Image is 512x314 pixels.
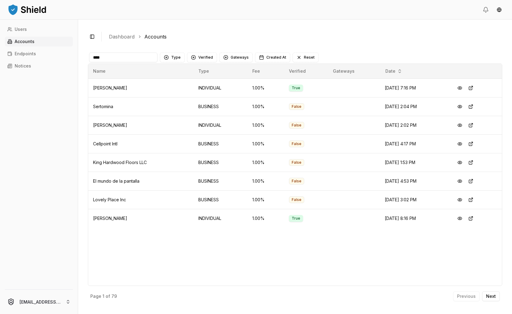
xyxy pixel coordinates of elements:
[193,116,247,134] td: INDIVIDUAL
[328,64,380,78] th: Gateways
[252,178,265,184] span: 1.00 %
[2,292,75,312] button: [EMAIL_ADDRESS][PERSON_NAME][DOMAIN_NAME]
[144,33,167,40] a: Accounts
[109,33,497,40] nav: breadcrumb
[93,178,139,184] span: El mundo de la pantalla
[193,153,247,172] td: BUSINESS
[252,104,265,109] span: 1.00 %
[385,122,416,128] span: [DATE] 2:02 PM
[385,216,416,221] span: [DATE] 8:16 PM
[5,24,73,34] a: Users
[252,141,265,146] span: 1.00 %
[252,197,265,202] span: 1.00 %
[5,37,73,46] a: Accounts
[106,294,110,298] p: of
[20,299,61,305] p: [EMAIL_ADDRESS][PERSON_NAME][DOMAIN_NAME]
[160,53,185,62] button: Type
[247,64,284,78] th: Fee
[5,61,73,71] a: Notices
[482,291,500,301] button: Next
[252,160,265,165] span: 1.00 %
[93,104,113,109] span: Sertomina
[252,216,265,221] span: 1.00 %
[187,53,217,62] button: Verified
[103,294,104,298] p: 1
[5,49,73,59] a: Endpoints
[15,27,27,31] p: Users
[193,209,247,228] td: INDIVIDUAL
[93,85,127,90] span: [PERSON_NAME]
[111,294,117,298] p: 79
[93,197,126,202] span: Lovely Place Inc
[90,294,101,298] p: Page
[193,172,247,190] td: BUSINESS
[219,53,253,62] button: Gateways
[109,33,135,40] a: Dashboard
[385,178,416,184] span: [DATE] 4:53 PM
[385,160,415,165] span: [DATE] 1:53 PM
[486,294,496,298] p: Next
[293,53,319,62] button: Reset filters
[193,64,247,78] th: Type
[93,216,127,221] span: [PERSON_NAME]
[88,64,193,78] th: Name
[252,122,265,128] span: 1.00 %
[15,64,31,68] p: Notices
[15,52,36,56] p: Endpoints
[385,104,417,109] span: [DATE] 2:04 PM
[284,64,328,78] th: Verified
[93,122,127,128] span: [PERSON_NAME]
[193,190,247,209] td: BUSINESS
[255,53,290,62] button: Created At
[93,160,147,165] span: King Hardwood Floors LLC
[385,141,416,146] span: [DATE] 4:17 PM
[383,66,405,76] button: Date
[7,3,47,16] img: ShieldPay Logo
[385,197,416,202] span: [DATE] 3:02 PM
[193,78,247,97] td: INDIVIDUAL
[193,97,247,116] td: BUSINESS
[266,55,286,60] span: Created At
[193,134,247,153] td: BUSINESS
[252,85,265,90] span: 1.00 %
[93,141,117,146] span: Cellpoint Intl
[385,85,416,90] span: [DATE] 7:16 PM
[15,39,34,44] p: Accounts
